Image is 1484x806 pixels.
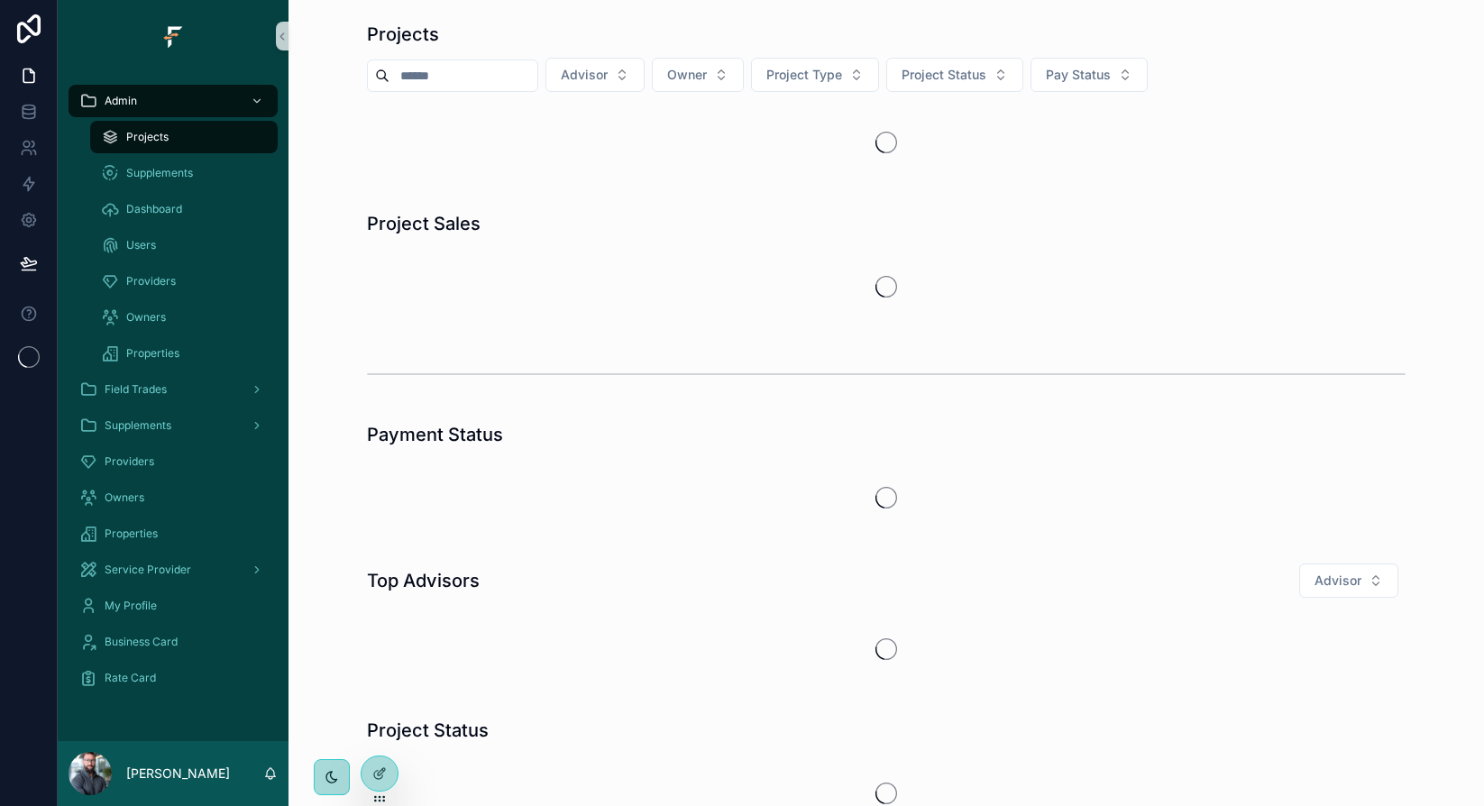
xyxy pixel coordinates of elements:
span: Owner [667,66,707,84]
div: scrollable content [58,72,289,718]
span: Advisor [561,66,608,84]
a: Users [90,229,278,261]
span: Pay Status [1046,66,1111,84]
span: Rate Card [105,671,156,685]
h1: Projects [367,22,439,47]
span: Supplements [105,418,171,433]
span: Projects [126,130,169,144]
h1: Project Status [367,718,489,743]
button: Select Button [886,58,1023,92]
a: Owners [69,481,278,514]
span: Owners [126,310,166,325]
h1: Project Sales [367,211,481,236]
a: Projects [90,121,278,153]
a: Properties [69,517,278,550]
span: Project Type [766,66,842,84]
p: [PERSON_NAME] [126,765,230,783]
span: Owners [105,490,144,505]
a: Dashboard [90,193,278,225]
span: Providers [126,274,176,289]
span: Users [126,238,156,252]
a: Supplements [90,157,278,189]
button: Select Button [545,58,645,92]
button: Select Button [1031,58,1148,92]
a: Admin [69,85,278,117]
span: Properties [105,527,158,541]
span: Field Trades [105,382,167,397]
h1: Top Advisors [367,568,480,593]
a: Field Trades [69,373,278,406]
a: Business Card [69,626,278,658]
span: Business Card [105,635,178,649]
span: Providers [105,454,154,469]
a: My Profile [69,590,278,622]
img: App logo [159,22,188,50]
a: Providers [69,445,278,478]
span: Properties [126,346,179,361]
span: My Profile [105,599,157,613]
a: Owners [90,301,278,334]
span: Advisor [1315,572,1361,590]
a: Providers [90,265,278,298]
span: Service Provider [105,563,191,577]
span: Project Status [902,66,986,84]
a: Rate Card [69,662,278,694]
button: Select Button [652,58,744,92]
span: Supplements [126,166,193,180]
a: Supplements [69,409,278,442]
span: Dashboard [126,202,182,216]
span: Admin [105,94,137,108]
a: Properties [90,337,278,370]
button: Select Button [751,58,879,92]
h1: Payment Status [367,422,503,447]
button: Select Button [1299,563,1398,598]
a: Service Provider [69,554,278,586]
